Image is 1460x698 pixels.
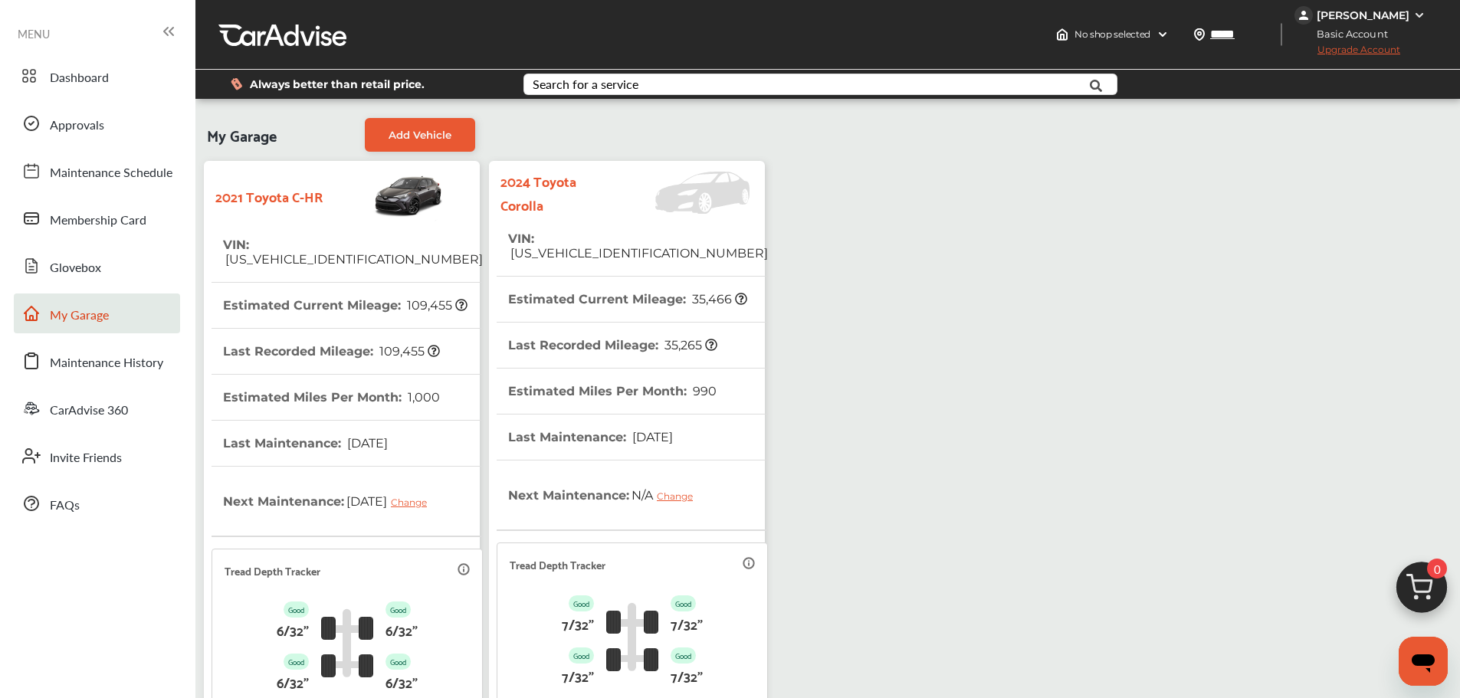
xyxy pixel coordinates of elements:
p: 6/32" [386,670,418,693]
p: Good [284,601,309,618]
span: [DATE] [630,430,673,444]
span: Maintenance Schedule [50,163,172,183]
span: Upgrade Account [1294,44,1400,63]
p: 6/32" [277,618,309,641]
span: [US_VEHICLE_IDENTIFICATION_NUMBER] [508,246,768,261]
span: No shop selected [1074,28,1150,41]
p: Tread Depth Tracker [225,562,320,579]
span: Basic Account [1296,26,1399,42]
span: 35,466 [690,292,747,306]
a: FAQs [14,483,180,523]
img: location_vector.a44bc228.svg [1193,28,1206,41]
p: Good [386,601,411,618]
div: Change [391,496,435,508]
img: Vehicle [605,172,757,214]
span: CarAdvise 360 [50,401,128,421]
a: Membership Card [14,198,180,238]
th: VIN : [508,216,768,276]
span: Membership Card [50,211,146,231]
span: Always better than retail price. [250,79,425,90]
p: 6/32" [386,618,418,641]
span: 109,455 [377,344,440,359]
th: Next Maintenance : [508,460,704,529]
th: Estimated Miles Per Month : [508,369,717,414]
p: Good [284,654,309,670]
th: Next Maintenance : [223,467,438,536]
p: Good [569,647,594,664]
a: Approvals [14,103,180,143]
span: Dashboard [50,68,109,88]
span: Glovebox [50,258,101,278]
span: 0 [1427,559,1447,578]
th: VIN : [223,222,483,282]
th: Last Recorded Mileage : [508,323,717,368]
p: Good [671,647,696,664]
div: [PERSON_NAME] [1317,8,1409,22]
th: Last Maintenance : [508,415,673,460]
span: MENU [18,28,50,40]
span: 109,455 [405,298,468,313]
img: header-down-arrow.9dd2ce7d.svg [1157,28,1169,41]
span: N/A [629,476,704,514]
span: Invite Friends [50,448,122,468]
p: 7/32" [562,664,594,687]
p: 6/32" [277,670,309,693]
img: Vehicle [323,169,444,222]
th: Last Maintenance : [223,421,388,466]
img: tire_track_logo.b900bcbc.svg [606,602,658,671]
p: 7/32" [562,611,594,635]
a: Invite Friends [14,436,180,476]
span: Maintenance History [50,353,163,373]
img: header-divider.bc55588e.svg [1281,23,1282,46]
th: Estimated Current Mileage : [508,277,747,322]
p: Good [569,595,594,611]
a: Dashboard [14,56,180,96]
img: dollor_label_vector.a70140d1.svg [231,77,242,90]
th: Last Recorded Mileage : [223,329,440,374]
span: FAQs [50,496,80,516]
img: header-home-logo.8d720a4f.svg [1056,28,1068,41]
a: CarAdvise 360 [14,388,180,428]
img: cart_icon.3d0951e8.svg [1385,555,1458,628]
div: Search for a service [533,78,638,90]
span: [DATE] [344,482,438,520]
iframe: Button to launch messaging window [1399,637,1448,686]
span: 35,265 [662,338,717,352]
img: WGsFRI8htEPBVLJbROoPRyZpYNWhNONpIPPETTm6eUC0GeLEiAAAAAElFTkSuQmCC [1413,9,1426,21]
span: My Garage [207,118,277,152]
a: Add Vehicle [365,118,475,152]
span: Approvals [50,116,104,136]
th: Estimated Current Mileage : [223,283,468,328]
div: Change [657,490,700,502]
span: [US_VEHICLE_IDENTIFICATION_NUMBER] [223,252,483,267]
p: 7/32" [671,664,703,687]
p: Tread Depth Tracker [510,555,605,573]
strong: 2021 Toyota C-HR [215,184,323,208]
span: Add Vehicle [389,129,451,141]
a: Maintenance History [14,341,180,381]
span: 990 [691,384,717,398]
img: jVpblrzwTbfkPYzPPzSLxeg0AAAAASUVORK5CYII= [1294,6,1313,25]
a: Glovebox [14,246,180,286]
strong: 2024 Toyota Corolla [500,169,605,216]
span: My Garage [50,306,109,326]
p: 7/32" [671,611,703,635]
p: Good [386,654,411,670]
span: [DATE] [345,436,388,451]
a: My Garage [14,293,180,333]
img: tire_track_logo.b900bcbc.svg [321,608,373,677]
th: Estimated Miles Per Month : [223,375,440,420]
a: Maintenance Schedule [14,151,180,191]
span: 1,000 [405,390,440,405]
p: Good [671,595,696,611]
